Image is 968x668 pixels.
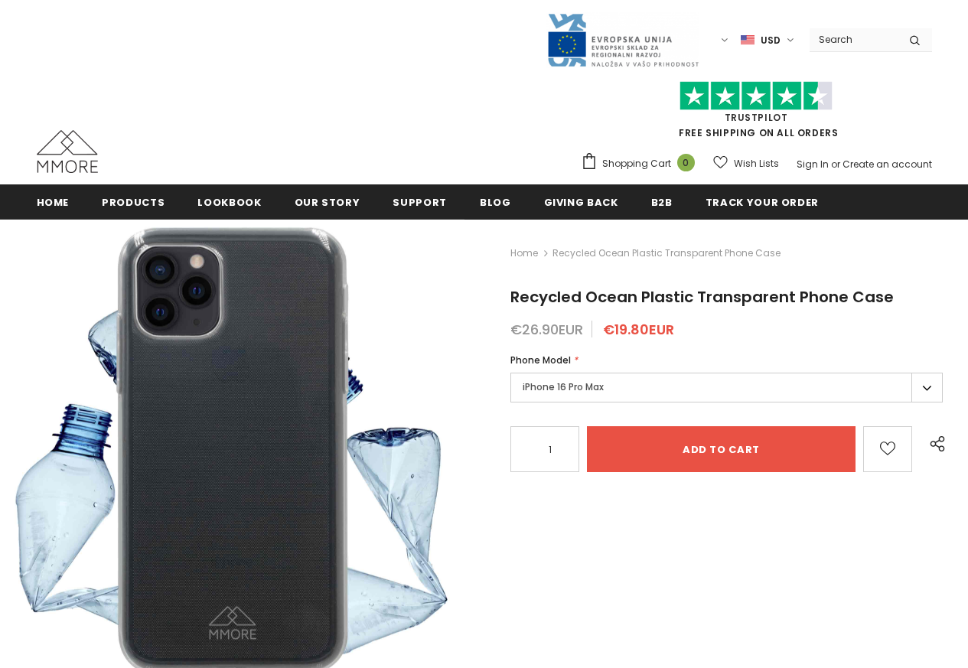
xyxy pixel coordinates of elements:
span: support [393,195,447,210]
input: Add to cart [587,426,856,472]
span: Our Story [295,195,360,210]
a: Shopping Cart 0 [581,152,702,175]
a: Track your order [706,184,819,219]
a: Trustpilot [725,111,788,124]
img: Trust Pilot Stars [680,81,833,111]
img: MMORE Cases [37,130,98,173]
span: USD [761,33,781,48]
a: Wish Lists [713,150,779,177]
a: Home [37,184,70,219]
a: Blog [480,184,511,219]
span: Recycled Ocean Plastic Transparent Phone Case [552,244,781,262]
span: €26.90EUR [510,320,583,339]
a: Our Story [295,184,360,219]
a: Create an account [843,158,932,171]
span: €19.80EUR [603,320,674,339]
a: Lookbook [197,184,261,219]
a: Javni Razpis [546,33,699,46]
span: 0 [677,154,695,171]
a: Home [510,244,538,262]
span: Products [102,195,165,210]
label: iPhone 16 Pro Max [510,373,943,402]
a: B2B [651,184,673,219]
img: Javni Razpis [546,12,699,68]
span: Home [37,195,70,210]
span: Lookbook [197,195,261,210]
span: Track your order [706,195,819,210]
input: Search Site [810,28,898,51]
img: USD [741,34,755,47]
span: Recycled Ocean Plastic Transparent Phone Case [510,286,894,308]
span: Wish Lists [734,156,779,171]
a: Sign In [797,158,829,171]
span: B2B [651,195,673,210]
a: support [393,184,447,219]
a: Products [102,184,165,219]
a: Giving back [544,184,618,219]
span: or [831,158,840,171]
span: Shopping Cart [602,156,671,171]
span: Blog [480,195,511,210]
span: Giving back [544,195,618,210]
span: FREE SHIPPING ON ALL ORDERS [581,88,932,139]
span: Phone Model [510,354,571,367]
